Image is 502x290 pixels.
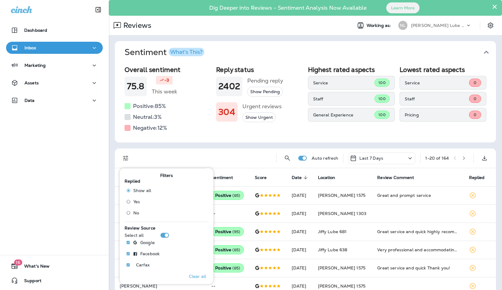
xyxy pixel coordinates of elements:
[6,59,103,71] button: Marketing
[6,260,103,272] button: 16What's New
[120,284,202,288] p: [PERSON_NAME]
[206,204,250,223] td: --
[405,96,469,101] p: Staff
[125,47,204,57] h1: Sentiment
[125,66,211,73] h2: Overall sentiment
[398,21,407,30] div: NL
[211,175,241,180] span: Sentiment
[232,266,240,271] span: ( 85 )
[24,98,35,103] p: Data
[14,259,22,266] span: 16
[485,20,496,31] button: Settings
[6,42,103,54] button: Inbox
[287,223,313,241] td: [DATE]
[255,175,274,180] span: Score
[6,275,103,287] button: Support
[18,264,50,271] span: What's New
[211,245,244,254] div: Positive
[133,123,167,133] h5: Negative: 12 %
[405,80,469,85] p: Service
[318,265,366,271] span: [PERSON_NAME] 1575
[247,76,283,86] h5: Pending reply
[24,63,46,68] p: Marketing
[425,156,449,161] div: 1 - 20 of 164
[377,192,459,198] div: Great and prompt service
[400,66,486,73] h2: Lowest rated aspects
[232,229,240,234] span: ( 95 )
[367,23,392,28] span: Working as:
[469,175,493,180] span: Replied
[216,66,303,73] h2: Reply status
[378,96,385,101] span: 100
[318,175,335,180] span: Location
[474,96,476,101] span: 0
[125,178,140,184] span: Replied
[120,165,213,284] div: Filters
[219,107,235,117] h1: 304
[287,259,313,277] td: [DATE]
[125,225,155,231] span: Review Source
[232,247,240,253] span: ( 85 )
[313,96,375,101] p: Staff
[386,2,419,13] button: Learn More
[140,240,155,245] p: Google
[359,156,383,161] p: Last 7 Days
[378,80,385,85] span: 100
[378,112,385,117] span: 100
[232,193,240,198] span: ( 85 )
[313,80,375,85] p: Service
[318,193,366,198] span: [PERSON_NAME] 1575
[127,81,144,91] h1: 75.8
[242,112,276,122] button: Show Urgent
[474,112,476,117] span: 0
[6,24,103,36] button: Dashboard
[115,64,496,142] div: SentimentWhat's This?
[405,112,469,117] p: Pricing
[211,175,233,180] span: Sentiment
[281,152,293,164] button: Search Reviews
[255,175,267,180] span: Score
[125,233,144,237] p: Select all
[18,278,41,285] span: Support
[318,175,343,180] span: Location
[6,77,103,89] button: Assets
[411,23,465,28] p: [PERSON_NAME] Lube Centers, Inc
[219,81,240,91] h1: 2402
[492,2,497,11] button: Close
[121,21,151,30] p: Reviews
[478,152,491,164] button: Export as CSV
[169,48,204,56] button: What's This?
[133,112,162,122] h5: Neutral: 3 %
[211,191,244,200] div: Positive
[170,49,202,55] div: What's This?
[318,211,367,216] span: [PERSON_NAME] 1303
[24,80,39,85] p: Assets
[377,175,414,180] span: Review Comment
[308,66,395,73] h2: Highest rated aspects
[24,28,47,33] p: Dashboard
[377,229,459,235] div: Great service and quick highly recommend
[318,283,366,289] span: [PERSON_NAME] 1575
[189,274,206,279] p: Clear all
[133,210,139,215] span: No
[312,156,338,161] p: Auto refresh
[164,77,169,83] p: -3
[318,229,347,234] span: Jiffy Lube 681
[136,262,150,267] p: Carfax
[247,87,283,97] button: Show Pending
[133,188,151,193] span: Show all
[469,175,485,180] span: Replied
[133,199,140,204] span: Yes
[313,112,375,117] p: General Experience
[292,175,310,180] span: Date
[192,7,384,9] p: Dig Deeper into Reviews - Sentiment Analysis Now Available
[474,80,476,85] span: 0
[6,94,103,106] button: Data
[140,251,160,256] p: Facebook
[24,45,36,50] p: Inbox
[242,102,282,111] h5: Urgent reviews
[318,247,348,253] span: Jiffy Lube 638
[120,152,132,164] button: Filters
[287,241,313,259] td: [DATE]
[377,247,459,253] div: Very professional and accommodating. They do their best to give you answers any questions and hel...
